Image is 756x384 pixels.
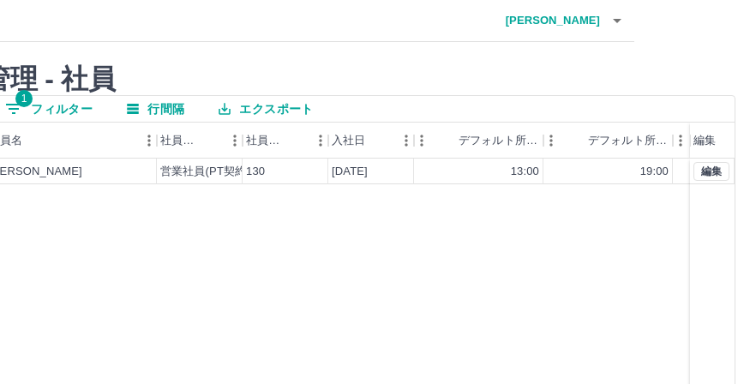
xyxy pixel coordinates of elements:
button: 編集 [693,162,729,181]
button: ソート [564,129,588,153]
div: 社員区分 [160,123,198,159]
button: ソート [22,129,46,153]
button: メニュー [222,128,248,153]
button: 行間隔 [113,96,198,122]
div: デフォルト所定終業時刻 [588,123,669,159]
div: [DATE] [332,164,368,180]
div: 編集 [690,123,735,159]
span: 1 [15,90,33,107]
button: ソート [198,129,222,153]
div: 19:00 [640,164,669,180]
div: デフォルト所定終業時刻 [543,123,673,159]
div: 営業社員(PT契約) [160,164,250,180]
div: デフォルト所定開始時刻 [414,123,543,159]
div: 編集 [693,123,716,159]
button: メニュー [393,128,419,153]
div: 社員区分コード [246,123,284,159]
button: ソート [284,129,308,153]
button: ソート [435,129,459,153]
button: メニュー [308,128,333,153]
div: 入社日 [328,123,414,159]
button: エクスポート [205,96,327,122]
div: 社員区分 [157,123,243,159]
div: デフォルト所定開始時刻 [459,123,540,159]
div: 13:00 [511,164,539,180]
div: 入社日 [332,123,365,159]
div: 社員区分コード [243,123,328,159]
button: ソート [365,129,389,153]
button: メニュー [136,128,162,153]
div: 130 [246,164,265,180]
